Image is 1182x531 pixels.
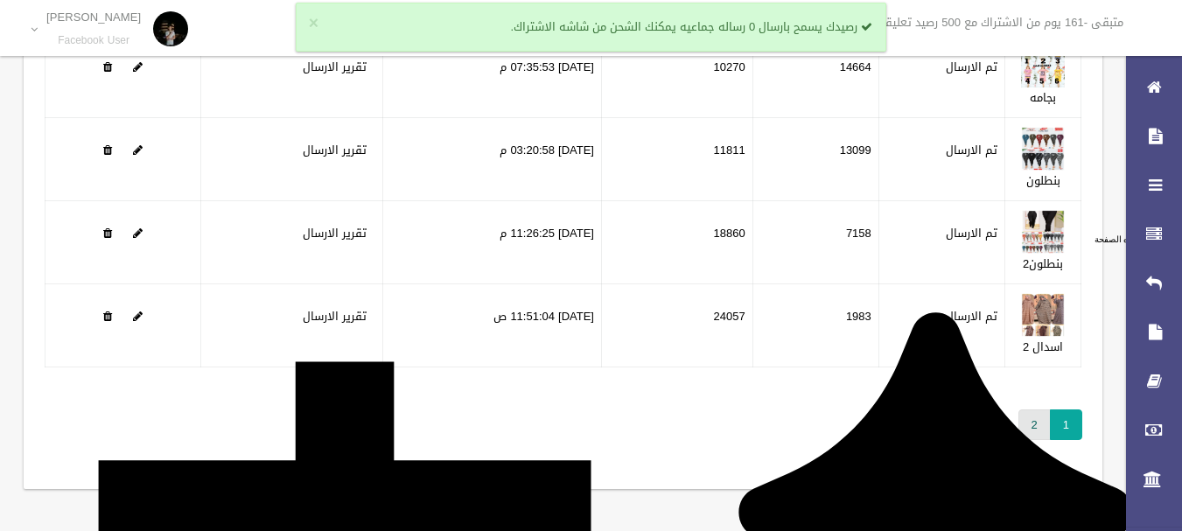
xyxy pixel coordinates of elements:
[601,35,752,118] td: 10270
[309,15,318,32] button: ×
[383,118,602,201] td: [DATE] 03:20:58 م
[946,140,997,161] label: تم الارسال
[303,139,367,161] a: تقرير الارسال
[946,57,997,78] label: تم الارسال
[1050,409,1082,440] span: 1
[383,35,602,118] td: [DATE] 07:35:53 م
[1021,139,1065,161] a: Edit
[1021,127,1065,171] img: 638823145372990669.jpeg
[303,56,367,78] a: تقرير الارسال
[1021,44,1065,87] img: 638822434302993807.jpeg
[46,10,141,24] p: [PERSON_NAME]
[752,35,878,118] td: 14664
[133,56,143,78] a: Edit
[1030,87,1056,108] a: بجامه
[752,118,878,201] td: 13099
[133,139,143,161] a: Edit
[296,3,887,52] div: رصيدك يسمح بارسال 0 رساله جماعيه يمكنك الشحن من شاشه الاشتراك.
[601,118,752,201] td: 11811
[1021,56,1065,78] a: Edit
[46,34,141,47] small: Facebook User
